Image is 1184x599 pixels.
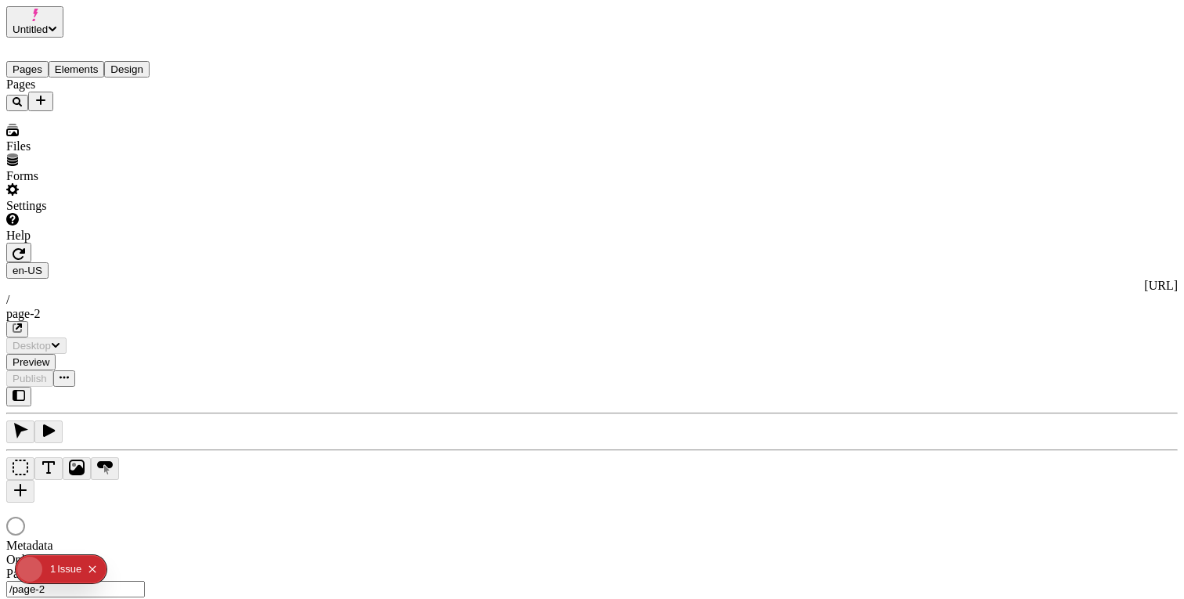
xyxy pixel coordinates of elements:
button: Box [6,457,34,480]
button: Add new [28,92,53,111]
span: Preview [13,356,49,368]
button: Button [91,457,119,480]
div: [URL] [6,279,1178,293]
span: en-US [13,265,42,276]
button: Preview [6,354,56,370]
div: page-2 [6,307,1178,321]
button: Open locale picker [6,262,49,279]
div: Help [6,229,194,243]
button: Desktop [6,337,67,354]
div: Forms [6,169,194,183]
span: Desktop [13,340,51,352]
button: Pages [6,61,49,78]
button: Untitled [6,6,63,38]
div: Files [6,139,194,153]
div: / [6,293,1178,307]
span: Untitled [13,23,48,35]
div: Metadata [6,539,194,553]
div: Settings [6,199,194,213]
span: Online [6,553,41,566]
button: Image [63,457,91,480]
span: Path [6,567,28,580]
button: Publish [6,370,53,387]
button: Text [34,457,63,480]
button: Elements [49,61,105,78]
button: Design [104,61,150,78]
div: Pages [6,78,194,92]
span: Publish [13,373,47,384]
